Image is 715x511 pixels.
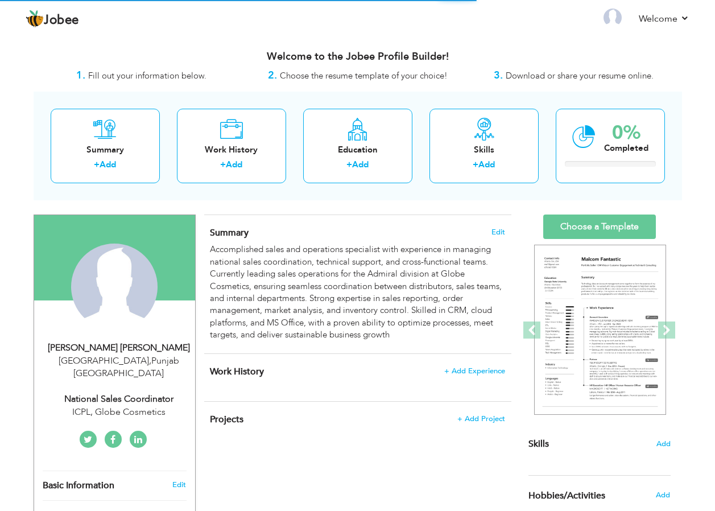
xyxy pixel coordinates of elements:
[210,244,505,341] div: Accomplished sales and operations specialist with experience in managing national sales coordinat...
[473,159,478,171] label: +
[60,144,151,156] div: Summary
[528,438,549,450] span: Skills
[26,10,44,28] img: jobee.io
[43,406,195,419] div: ICPL, Globe Cosmetics
[352,159,369,170] a: Add
[494,68,503,83] strong: 3.
[506,70,654,81] span: Download or share your resume online.
[186,144,277,156] div: Work History
[280,70,448,81] span: Choose the resume template of your choice!
[43,393,195,406] div: National Sales Coordinator
[491,228,505,236] span: Edit
[478,159,495,170] a: Add
[220,159,226,171] label: +
[76,68,85,83] strong: 1.
[34,51,682,63] h3: Welcome to the Jobee Profile Builder!
[94,159,100,171] label: +
[444,367,505,375] span: + Add Experience
[88,70,206,81] span: Fill out your information below.
[604,9,622,27] img: Profile Img
[172,480,186,490] a: Edit
[528,491,605,501] span: Hobbies/Activities
[149,355,151,367] span: ,
[100,159,116,170] a: Add
[604,123,648,142] div: 0%
[43,355,195,381] div: [GEOGRAPHIC_DATA] Punjab [GEOGRAPHIC_DATA]
[71,244,158,330] img: Syed Waqas Haider
[43,341,195,355] div: [PERSON_NAME] [PERSON_NAME]
[43,481,114,491] span: Basic Information
[346,159,352,171] label: +
[656,439,671,450] span: Add
[656,490,670,500] span: Add
[44,14,79,27] span: Jobee
[210,414,505,425] h4: This helps to highlight the project, tools and skills you have worked on.
[457,415,505,423] span: + Add Project
[268,68,277,83] strong: 2.
[312,144,403,156] div: Education
[604,142,648,154] div: Completed
[210,413,243,426] span: Projects
[210,365,264,378] span: Work History
[210,227,505,238] h4: Adding a summary is a quick and easy way to highlight your experience and interests.
[226,159,242,170] a: Add
[639,12,689,26] a: Welcome
[210,366,505,377] h4: This helps to show the companies you have worked for.
[26,10,79,28] a: Jobee
[210,226,249,239] span: Summary
[543,215,656,239] a: Choose a Template
[439,144,530,156] div: Skills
